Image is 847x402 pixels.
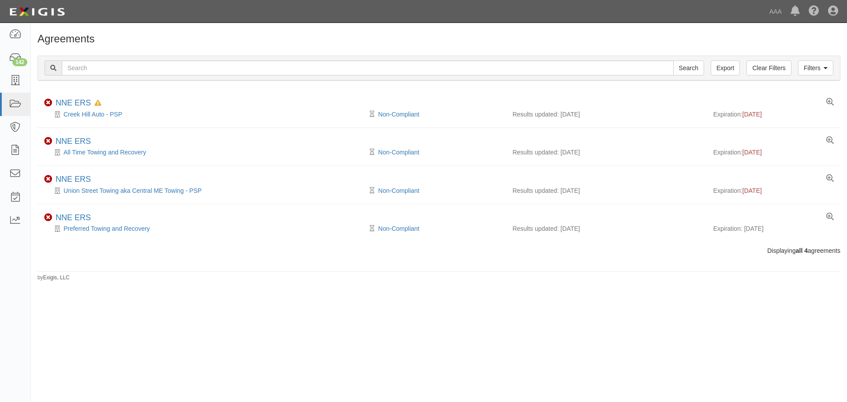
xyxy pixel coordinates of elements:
[43,274,70,281] a: Exigis, LLC
[513,224,700,233] div: Results updated: [DATE]
[673,60,704,75] input: Search
[796,247,808,254] b: all 4
[513,148,700,157] div: Results updated: [DATE]
[370,111,375,117] i: Pending Review
[798,60,833,75] a: Filters
[378,149,419,156] a: Non-Compliant
[44,214,52,222] i: Non-Compliant
[37,274,70,282] small: by
[378,187,419,194] a: Non-Compliant
[809,6,819,17] i: Help Center - Complianz
[56,98,91,107] a: NNE ERS
[12,58,27,66] div: 142
[64,187,202,194] a: Union Street Towing aka Central ME Towing - PSP
[826,137,834,145] a: View results summary
[44,186,372,195] div: Union Street Towing aka Central ME Towing - PSP
[826,175,834,183] a: View results summary
[94,100,101,106] i: In Default since 09/09/2025
[742,187,762,194] span: [DATE]
[44,148,372,157] div: All Time Towing and Recovery
[44,224,372,233] div: Preferred Towing and Recovery
[513,186,700,195] div: Results updated: [DATE]
[56,213,91,222] a: NNE ERS
[765,3,786,20] a: AAA
[7,4,67,20] img: logo-5460c22ac91f19d4615b14bd174203de0afe785f0fc80cf4dbbc73dc1793850b.png
[513,110,700,119] div: Results updated: [DATE]
[37,33,840,45] h1: Agreements
[56,213,91,223] div: NNE ERS
[31,246,847,255] div: Displaying agreements
[370,225,375,232] i: Pending Review
[56,175,91,184] a: NNE ERS
[44,175,52,183] i: Non-Compliant
[370,149,375,155] i: Pending Review
[44,137,52,145] i: Non-Compliant
[711,60,740,75] a: Export
[62,60,674,75] input: Search
[742,111,762,118] span: [DATE]
[44,110,372,119] div: Creek Hill Auto - PSP
[56,98,101,108] div: NNE ERS
[713,148,834,157] div: Expiration:
[56,137,91,147] div: NNE ERS
[826,98,834,106] a: View results summary
[378,111,419,118] a: Non-Compliant
[713,224,834,233] div: Expiration: [DATE]
[370,188,375,194] i: Pending Review
[713,186,834,195] div: Expiration:
[742,149,762,156] span: [DATE]
[64,111,122,118] a: Creek Hill Auto - PSP
[826,213,834,221] a: View results summary
[378,225,419,232] a: Non-Compliant
[56,137,91,146] a: NNE ERS
[746,60,791,75] a: Clear Filters
[713,110,834,119] div: Expiration:
[44,99,52,107] i: Non-Compliant
[64,149,146,156] a: All Time Towing and Recovery
[64,225,150,232] a: Preferred Towing and Recovery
